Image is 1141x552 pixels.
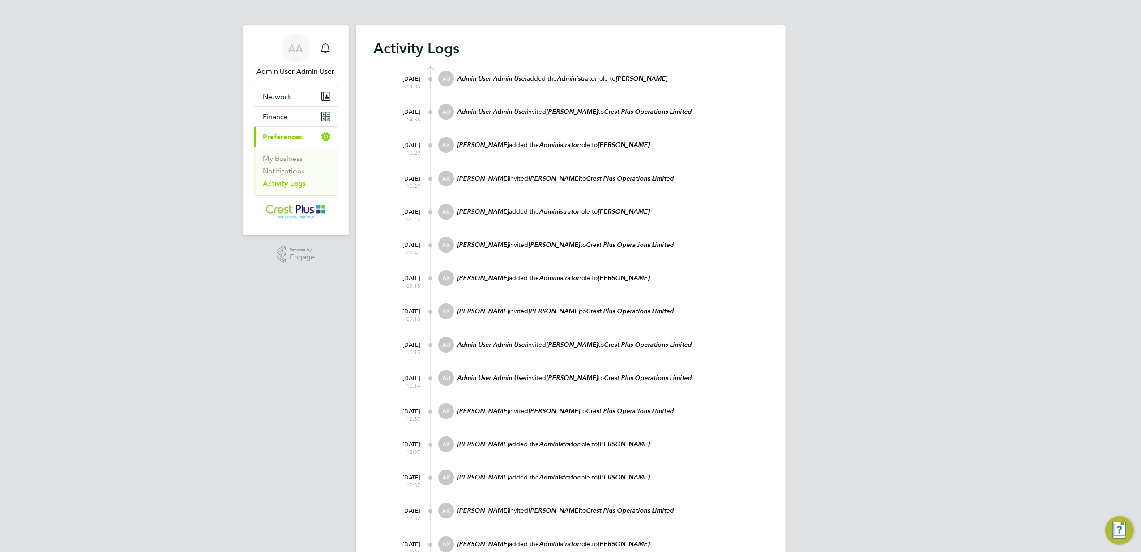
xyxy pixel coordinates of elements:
em: Administrator [539,141,580,149]
span: 09:18 [385,315,421,323]
em: Crest Plus Operations Limited [586,175,674,182]
em: Crest Plus Operations Limited [586,307,674,315]
em: [PERSON_NAME] [547,374,598,382]
p: invited to [457,241,768,249]
em: Admin User Admin User [457,108,527,116]
em: [PERSON_NAME] [457,474,509,481]
em: [PERSON_NAME] [457,175,509,182]
p: invited to [457,174,768,183]
a: Powered byEngage [277,246,315,263]
em: [PERSON_NAME] [529,241,581,249]
p: added the role to [457,540,768,548]
span: AU [439,337,454,353]
img: crestplusoperations-logo-retina.png [266,205,325,219]
span: 09:47 [385,249,421,256]
em: [PERSON_NAME] [598,274,650,282]
p: invited to [457,341,768,349]
span: Network [263,92,291,101]
span: AU [439,71,454,86]
em: [PERSON_NAME] [598,474,650,481]
em: [PERSON_NAME] [457,507,509,514]
span: 10:14 [385,382,421,389]
p: added the role to [457,473,768,482]
button: Preferences [254,127,338,147]
em: [PERSON_NAME] [598,141,650,149]
div: Preferences [254,147,338,195]
p: invited to [457,407,768,415]
span: AK [439,137,454,153]
em: [PERSON_NAME] [547,341,598,349]
em: [PERSON_NAME] [457,141,509,149]
span: 12:37 [385,415,421,423]
em: Admin User Admin User [457,341,527,349]
em: Administrator [539,474,580,481]
a: Notifications [263,167,305,175]
span: 09:47 [385,216,421,223]
div: [DATE] [385,337,421,356]
div: [DATE] [385,71,421,90]
span: AK [439,171,454,186]
em: Administrator [539,440,580,448]
p: added the role to [457,440,768,448]
em: Admin User Admin User [457,75,527,82]
em: [PERSON_NAME] [457,274,509,282]
em: [PERSON_NAME] [598,208,650,216]
span: AK [439,536,454,552]
div: [DATE] [385,436,421,455]
p: invited to [457,307,768,315]
em: [PERSON_NAME] [529,407,581,415]
div: [DATE] [385,470,421,488]
em: [PERSON_NAME] [457,440,509,448]
em: Administrator [539,274,580,282]
span: Powered by [290,246,315,254]
span: 14:36 [385,116,421,123]
em: [PERSON_NAME] [457,241,509,249]
span: Preferences [263,133,303,141]
em: [PERSON_NAME] [529,507,581,514]
h3: Activity Logs [374,39,768,57]
em: Crest Plus Operations Limited [586,507,674,514]
em: Admin User Admin User [457,374,527,382]
span: AK [439,237,454,253]
a: Activity Logs [263,179,306,188]
span: 12:37 [385,448,421,456]
em: [PERSON_NAME] [598,440,650,448]
p: added the role to [457,274,768,282]
span: Engage [290,254,315,261]
span: 10:29 [385,182,421,190]
div: [DATE] [385,370,421,389]
span: AU [439,370,454,386]
em: Crest Plus Operations Limited [586,241,674,249]
span: 12:37 [385,515,421,522]
button: Network [254,86,338,106]
button: Engage Resource Center [1105,516,1134,545]
em: Crest Plus Operations Limited [604,341,692,349]
div: [DATE] [385,270,421,289]
span: Admin User Admin User [254,66,338,77]
em: Crest Plus Operations Limited [604,108,692,116]
span: 14:36 [385,83,421,90]
div: [DATE] [385,403,421,422]
div: [DATE] [385,171,421,190]
em: Crest Plus Operations Limited [586,407,674,415]
a: My Business [263,154,303,163]
p: added the role to [457,207,768,216]
div: [DATE] [385,303,421,322]
span: Finance [263,112,288,121]
em: [PERSON_NAME] [457,208,509,216]
p: invited to [457,108,768,116]
em: [PERSON_NAME] [457,540,509,548]
em: [PERSON_NAME] [616,75,668,82]
em: [PERSON_NAME] [598,540,650,548]
em: [PERSON_NAME] [547,108,598,116]
em: Administrator [557,75,598,82]
nav: Main navigation [243,25,349,235]
em: Administrator [539,208,580,216]
span: AK [439,503,454,518]
button: Finance [254,107,338,126]
div: [DATE] [385,204,421,223]
span: 12:37 [385,482,421,489]
em: [PERSON_NAME] [529,175,581,182]
a: AAAdmin User Admin User [254,34,338,77]
span: AU [439,104,454,120]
